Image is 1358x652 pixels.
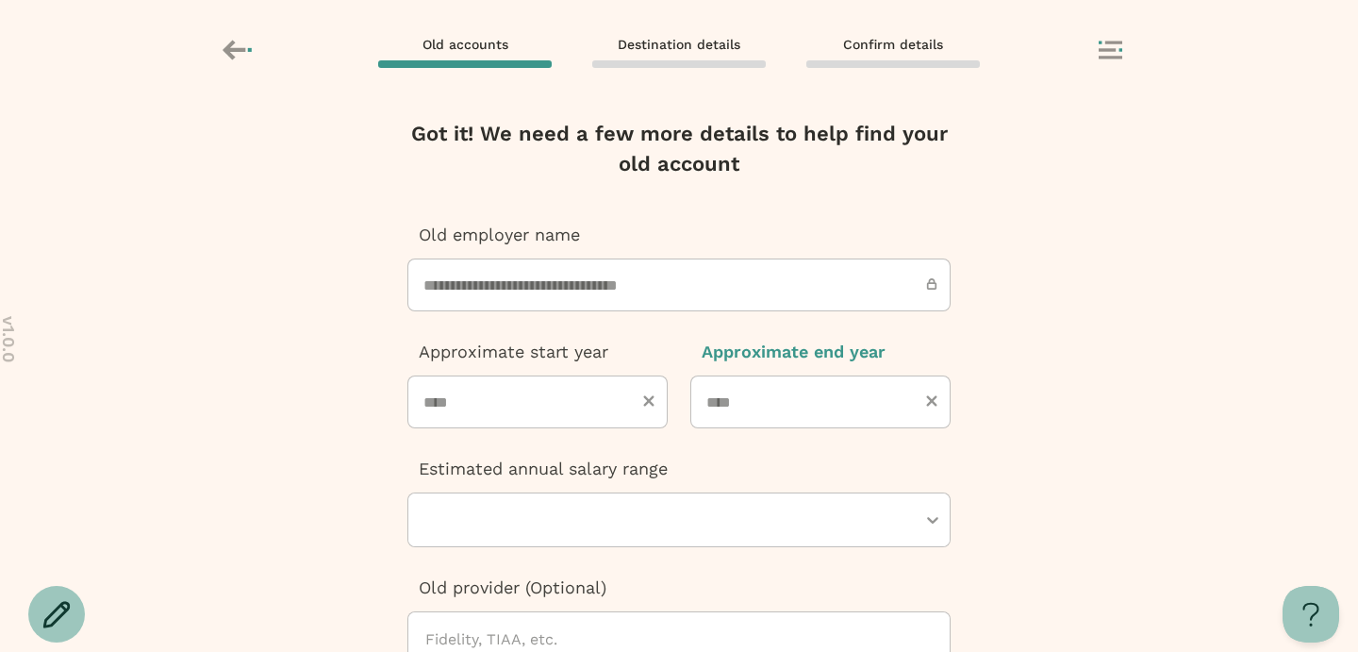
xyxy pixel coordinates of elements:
[407,457,951,481] p: Estimated annual salary range
[1283,586,1339,643] iframe: Help Scout Beacon - Open
[409,119,949,179] h2: Got it! We need a few more details to help find your old account
[407,576,951,600] p: Old provider (Optional)
[843,36,943,53] span: Confirm details
[407,340,668,364] p: Approximate start year
[690,340,951,364] p: Approximate end year
[407,223,951,247] p: Old employer name
[618,36,740,53] span: Destination details
[422,36,508,53] span: Old accounts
